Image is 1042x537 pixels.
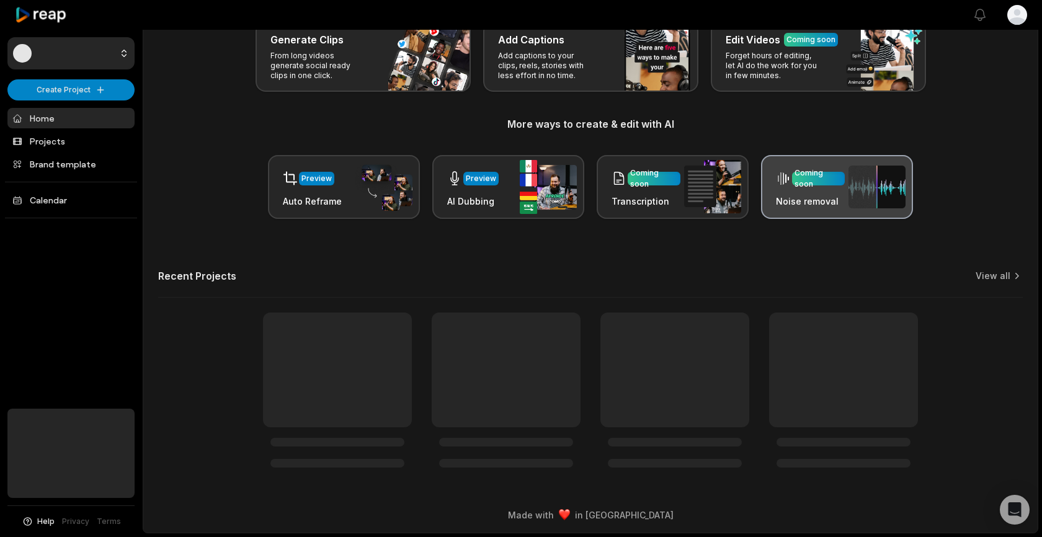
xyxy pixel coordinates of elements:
a: Terms [97,516,121,527]
h3: Transcription [612,195,680,208]
p: Forget hours of editing, let AI do the work for you in few minutes. [726,51,822,81]
a: Projects [7,131,135,151]
a: Home [7,108,135,128]
p: Add captions to your clips, reels, stories with less effort in no time. [498,51,594,81]
a: View all [976,270,1010,282]
img: heart emoji [559,509,570,520]
div: Preview [466,173,496,184]
h3: More ways to create & edit with AI [158,117,1023,131]
h3: Generate Clips [270,32,344,47]
h3: Add Captions [498,32,564,47]
div: Open Intercom Messenger [1000,495,1030,525]
h3: Edit Videos [726,32,780,47]
p: From long videos generate social ready clips in one click. [270,51,367,81]
div: Preview [301,173,332,184]
a: Calendar [7,190,135,210]
h3: Auto Reframe [283,195,342,208]
img: transcription.png [684,160,741,213]
span: Help [37,516,55,527]
img: noise_removal.png [848,166,906,208]
div: Coming soon [795,167,842,190]
img: auto_reframe.png [355,163,412,211]
button: Help [22,516,55,527]
a: Privacy [62,516,89,527]
div: Coming soon [786,34,835,45]
div: Made with in [GEOGRAPHIC_DATA] [154,508,1026,521]
a: Brand template [7,154,135,174]
div: Coming soon [630,167,678,190]
h3: Noise removal [776,195,845,208]
img: ai_dubbing.png [520,160,577,214]
button: Create Project [7,79,135,100]
h2: Recent Projects [158,270,236,282]
h3: AI Dubbing [447,195,499,208]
